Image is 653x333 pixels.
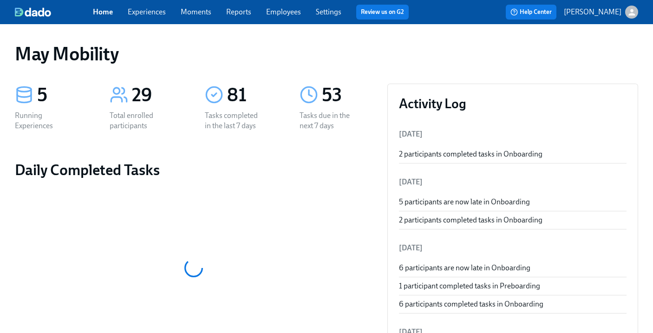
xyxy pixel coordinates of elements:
span: Help Center [510,7,552,17]
div: Total enrolled participants [110,111,169,131]
a: Home [93,7,113,16]
div: Tasks due in the next 7 days [300,111,359,131]
button: Help Center [506,5,556,20]
div: 2 participants completed tasks in Onboarding [399,149,627,159]
div: 29 [132,84,182,107]
div: 5 [37,84,87,107]
li: [DATE] [399,171,627,193]
img: dado [15,7,51,17]
div: 6 participants are now late in Onboarding [399,263,627,273]
div: 81 [227,84,277,107]
button: [PERSON_NAME] [564,6,638,19]
div: 5 participants are now late in Onboarding [399,197,627,207]
div: Tasks completed in the last 7 days [205,111,264,131]
a: Experiences [128,7,166,16]
a: Moments [181,7,211,16]
div: 1 participant completed tasks in Preboarding [399,281,627,291]
p: [PERSON_NAME] [564,7,621,17]
h3: Activity Log [399,95,627,112]
span: [DATE] [399,130,423,138]
h2: Daily Completed Tasks [15,161,372,179]
div: Running Experiences [15,111,74,131]
div: 2 participants completed tasks in Onboarding [399,215,627,225]
button: Review us on G2 [356,5,409,20]
h1: May Mobility [15,43,118,65]
div: 6 participants completed tasks in Onboarding [399,299,627,309]
a: Settings [316,7,341,16]
li: [DATE] [399,237,627,259]
a: Employees [266,7,301,16]
div: 53 [322,84,372,107]
a: dado [15,7,93,17]
a: Review us on G2 [361,7,404,17]
a: Reports [226,7,251,16]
